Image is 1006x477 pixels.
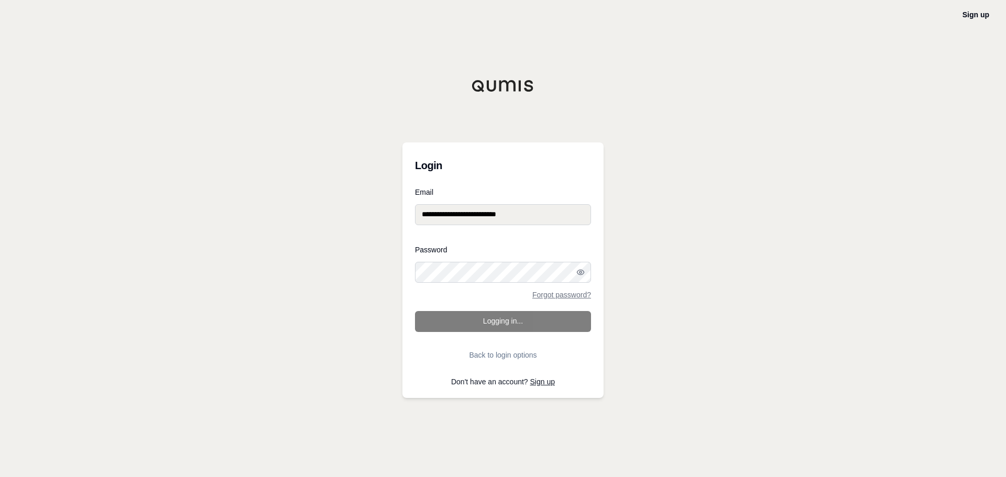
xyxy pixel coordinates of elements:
[415,345,591,365] button: Back to login options
[415,155,591,176] h3: Login
[415,188,591,196] label: Email
[415,246,591,253] label: Password
[472,80,534,92] img: Qumis
[963,10,989,19] a: Sign up
[532,291,591,298] a: Forgot password?
[530,378,555,386] a: Sign up
[415,378,591,385] p: Don't have an account?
